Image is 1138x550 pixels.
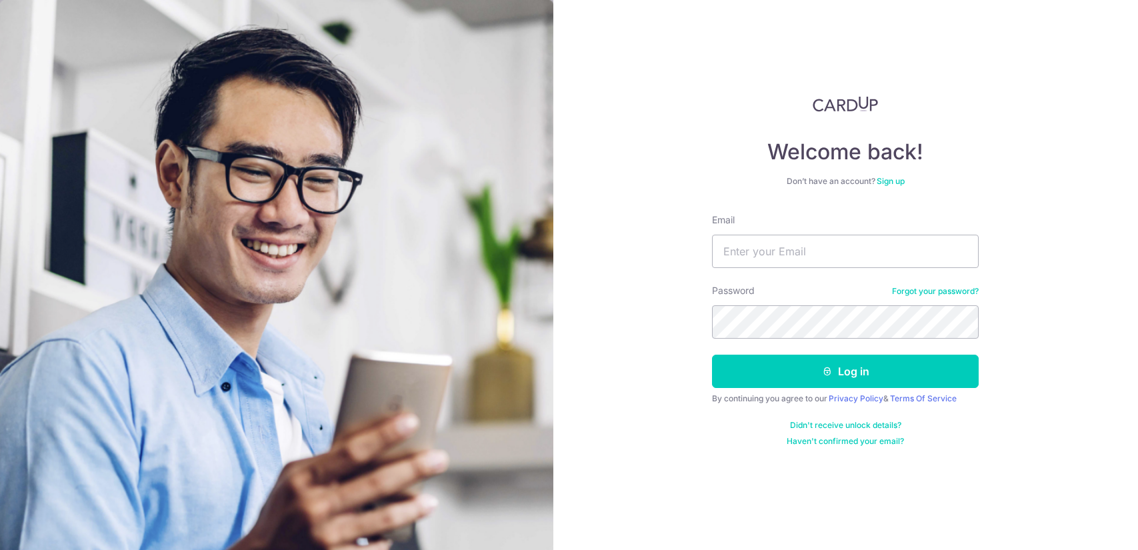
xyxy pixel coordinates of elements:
[829,393,883,403] a: Privacy Policy
[890,393,957,403] a: Terms Of Service
[877,176,905,186] a: Sign up
[712,235,979,268] input: Enter your Email
[787,436,904,447] a: Haven't confirmed your email?
[813,96,878,112] img: CardUp Logo
[712,213,735,227] label: Email
[712,393,979,404] div: By continuing you agree to our &
[892,286,979,297] a: Forgot your password?
[712,284,755,297] label: Password
[712,176,979,187] div: Don’t have an account?
[712,355,979,388] button: Log in
[790,420,901,431] a: Didn't receive unlock details?
[712,139,979,165] h4: Welcome back!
